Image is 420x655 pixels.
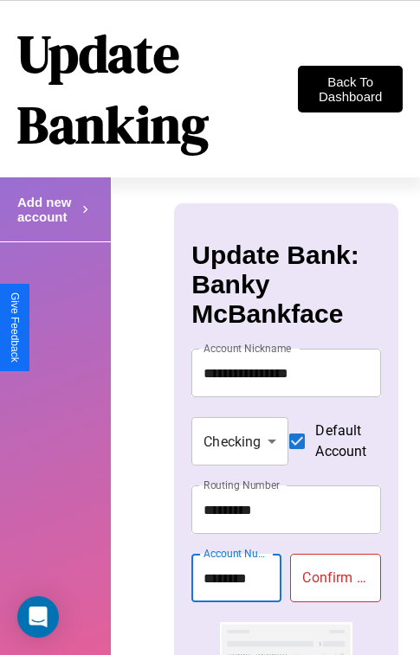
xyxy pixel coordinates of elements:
[204,341,292,356] label: Account Nickname
[17,195,78,224] h4: Add new account
[204,546,273,561] label: Account Number
[298,66,403,112] button: Back To Dashboard
[315,421,366,462] span: Default Account
[17,596,59,638] div: Open Intercom Messenger
[9,292,21,363] div: Give Feedback
[204,478,280,492] label: Routing Number
[191,417,288,466] div: Checking
[17,18,298,160] h1: Update Banking
[191,241,380,329] h3: Update Bank: Banky McBankface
